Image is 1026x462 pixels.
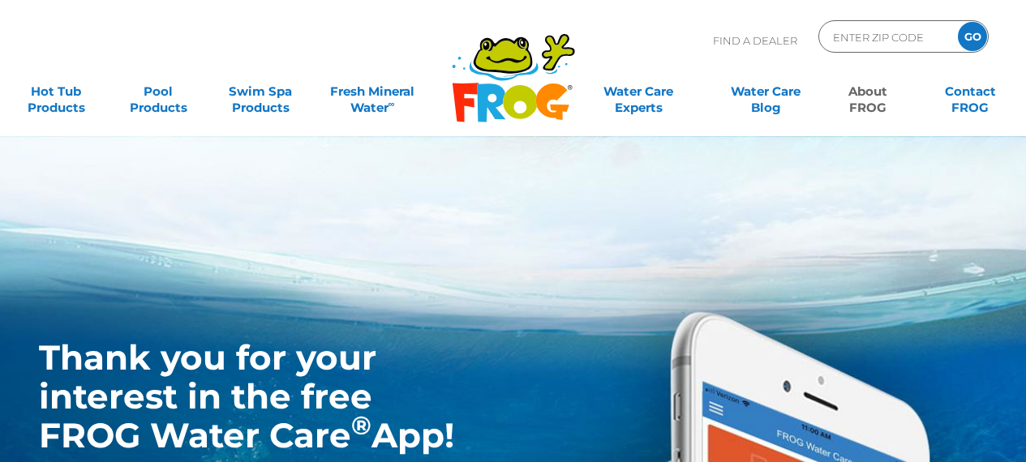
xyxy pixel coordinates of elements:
input: Zip Code Form [831,25,941,49]
sup: ∞ [389,98,395,109]
a: ContactFROG [930,75,1010,108]
a: AboutFROG [828,75,908,108]
a: Water CareBlog [726,75,805,108]
a: Water CareExperts [574,75,703,108]
a: Swim SpaProducts [221,75,300,108]
h1: Thank you for your interest in the free FROG Water Care App! [39,338,464,455]
a: Fresh MineralWater∞ [323,75,423,108]
a: PoolProducts [118,75,198,108]
input: GO [958,22,987,51]
p: Find A Dealer [713,20,797,61]
a: Hot TubProducts [16,75,96,108]
sup: ® [351,410,371,441]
